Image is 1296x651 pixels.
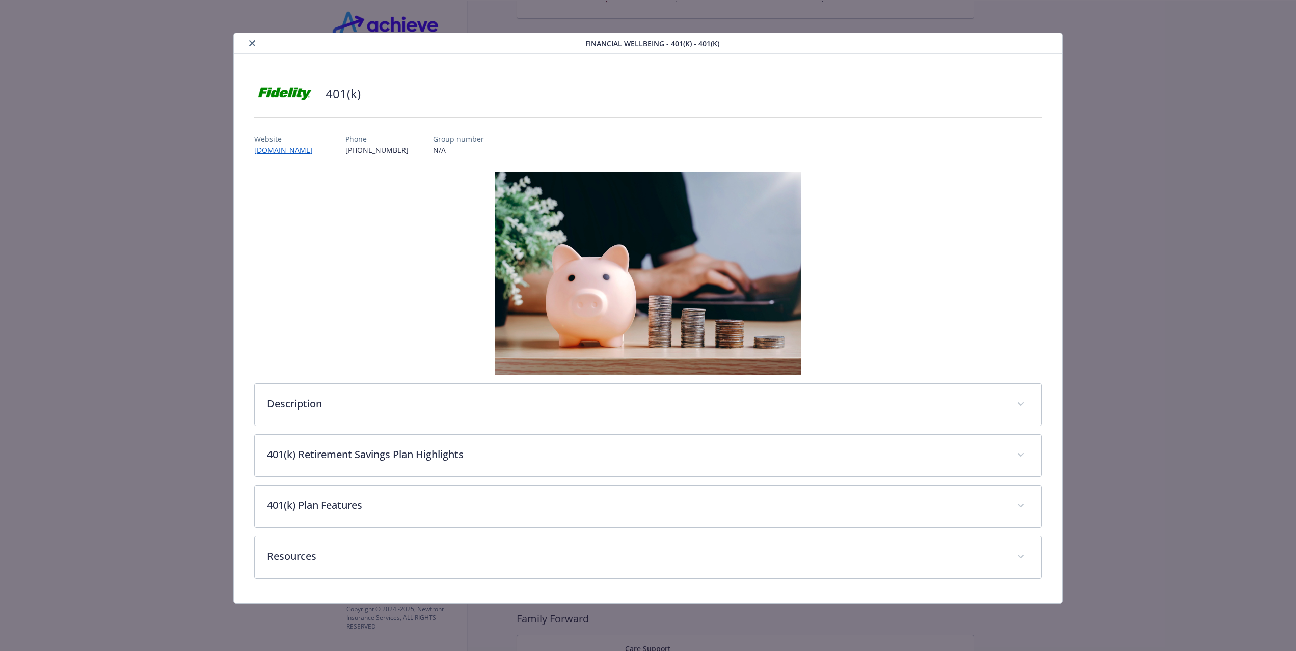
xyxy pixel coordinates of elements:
p: Website [254,134,321,145]
div: details for plan Financial Wellbeing - 401(k) - 401(k) [129,33,1166,604]
h2: 401(k) [326,85,361,102]
img: banner [495,172,801,375]
p: Description [267,396,1005,411]
p: Resources [267,549,1005,564]
p: N/A [433,145,484,155]
p: [PHONE_NUMBER] [345,145,409,155]
div: 401(k) Plan Features [255,486,1041,527]
span: Financial Wellbeing - 401(k) - 401(k) [585,38,719,49]
p: Phone [345,134,409,145]
div: Resources [255,536,1041,578]
p: Group number [433,134,484,145]
button: close [246,37,258,49]
p: 401(k) Plan Features [267,498,1005,513]
div: Description [255,384,1041,426]
p: 401(k) Retirement Savings Plan Highlights [267,447,1005,462]
div: 401(k) Retirement Savings Plan Highlights [255,435,1041,476]
img: Fidelity Investments [254,78,315,109]
a: [DOMAIN_NAME] [254,145,321,155]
